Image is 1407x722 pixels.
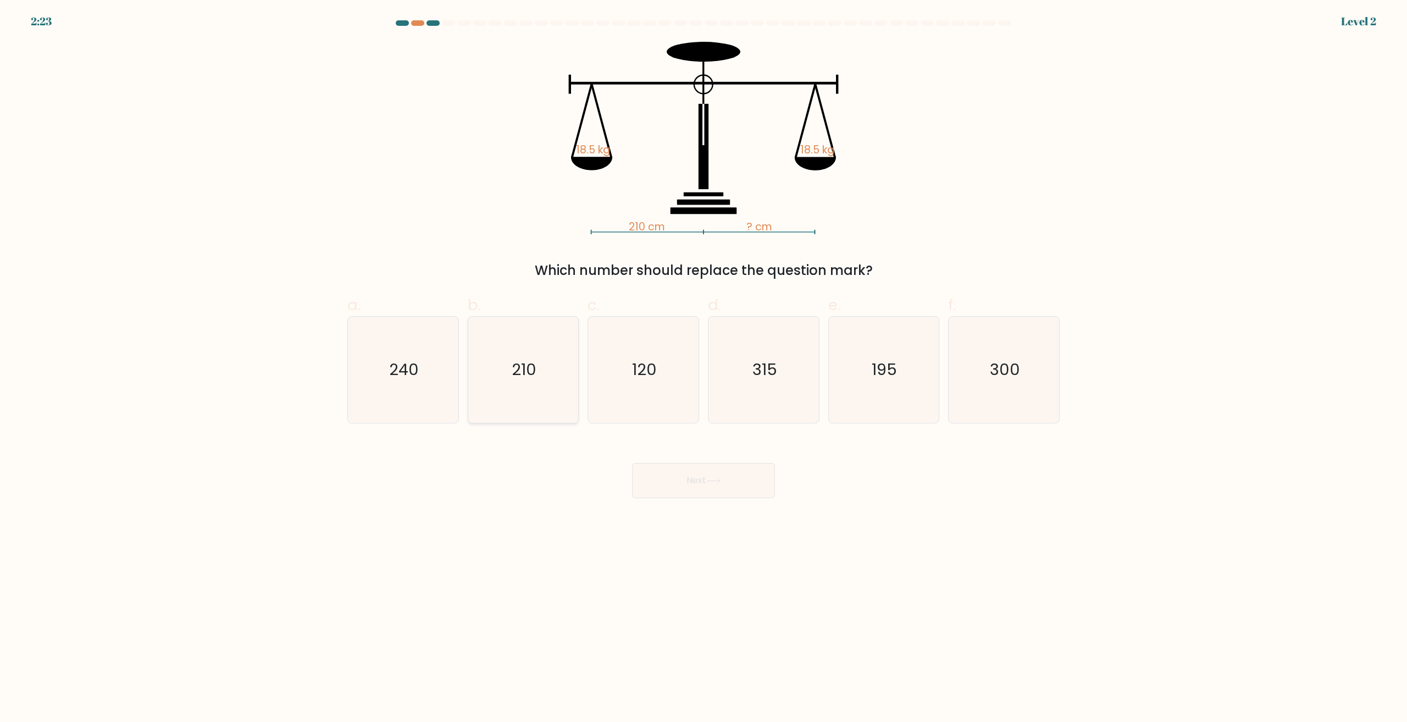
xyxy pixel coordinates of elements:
tspan: 18.5 kg [576,142,610,157]
tspan: 210 cm [629,219,665,234]
text: 210 [512,359,536,381]
div: Level 2 [1341,13,1376,30]
text: 315 [752,359,777,381]
text: 120 [632,359,657,381]
span: f. [948,294,956,316]
text: 240 [389,359,419,381]
span: a. [347,294,361,316]
text: 195 [872,359,898,381]
tspan: 18.5 kg [800,142,834,157]
span: c. [588,294,600,316]
button: Next [632,463,775,498]
span: b. [468,294,481,316]
text: 300 [990,359,1020,381]
tspan: ? cm [746,219,772,234]
span: d. [708,294,721,316]
span: e. [828,294,840,316]
div: Which number should replace the question mark? [354,261,1053,280]
div: 2:23 [31,13,52,30]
